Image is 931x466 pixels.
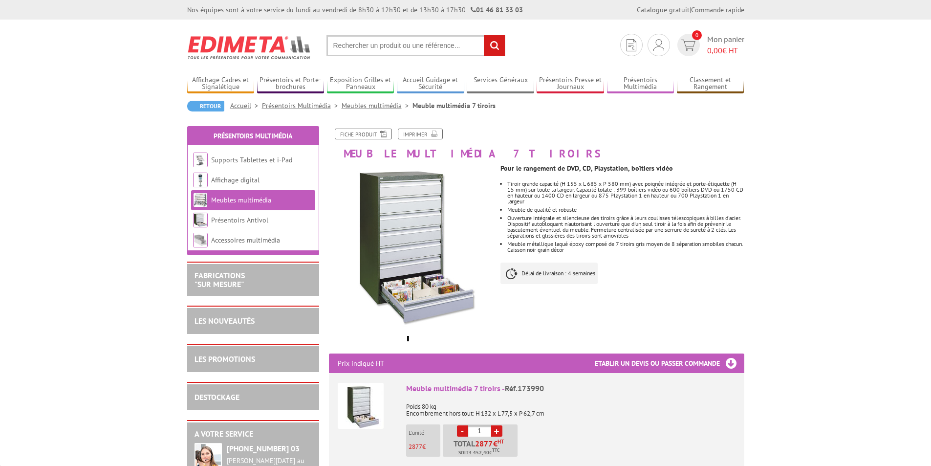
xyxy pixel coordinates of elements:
[637,5,690,14] a: Catalogue gratuit
[691,5,744,14] a: Commande rapide
[595,354,744,373] h3: Etablir un devis ou passer commande
[607,76,674,92] a: Présentoirs Multimédia
[195,430,312,439] h2: A votre service
[500,263,598,284] p: Délai de livraison : 4 semaines
[469,449,489,457] span: 3 452,40
[500,164,673,173] strong: Pour le rangement de DVD, CD, Playstation, boîtiers vidéo
[507,181,744,204] li: Tiroir grande capacité (H 155 x L 685 x P 580 mm) avec poignée intégrée et porte-étiquette (H 15 ...
[327,76,394,92] a: Exposition Grilles et Panneaux
[409,444,440,450] p: €
[507,215,744,239] li: Ouverture intégrale et silencieuse des tiroirs grâce à leurs coulisses télescopiques à billes d'a...
[397,76,464,92] a: Accueil Guidage et Sécurité
[211,155,292,164] a: Supports Tablettes et i-Pad
[458,449,499,457] span: Soit €
[338,383,384,429] img: Meuble multimédia 7 tiroirs
[187,101,224,111] a: Retour
[707,45,722,55] span: 0,00
[187,5,523,15] div: Nos équipes sont à votre service du lundi au vendredi de 8h30 à 12h30 et de 13h30 à 17h30
[342,101,412,110] a: Meubles multimédia
[214,132,292,140] a: Présentoirs Multimédia
[195,392,239,402] a: DESTOCKAGE
[211,236,280,244] a: Accessoires multimédia
[211,176,260,184] a: Affichage digital
[195,270,245,289] a: FABRICATIONS"Sur Mesure"
[193,193,208,207] img: Meubles multimédia
[492,447,499,453] sup: TTC
[187,29,312,66] img: Edimeta
[675,34,744,56] a: devis rapide 0 Mon panier 0,00€ HT
[406,383,736,394] div: Meuble multimédia 7 tiroirs -
[193,173,208,187] img: Affichage digital
[445,440,518,457] p: Total
[406,397,736,417] p: Poids 80 kg Encombrement hors tout: H 132 x L 77,5 x P 62,7 cm
[505,383,544,393] span: Réf.173990
[187,76,255,92] a: Affichage Cadres et Signalétique
[227,444,300,453] strong: [PHONE_NUMBER] 03
[409,429,440,436] p: L'unité
[257,76,325,92] a: Présentoirs et Porte-brochures
[398,129,443,139] a: Imprimer
[491,425,502,437] a: +
[457,425,468,437] a: -
[335,129,392,139] a: Fiche produit
[193,213,208,227] img: Présentoirs Antivol
[211,216,268,224] a: Présentoirs Antivol
[484,35,505,56] input: rechercher
[262,101,342,110] a: Présentoirs Multimédia
[195,354,255,364] a: LES PROMOTIONS
[507,241,744,253] li: Meuble métallique laqué époxy composé de 7 tiroirs gris moyen de 8 séparation smobiles chacun. Ca...
[498,438,504,445] sup: HT
[193,153,208,167] img: Supports Tablettes et i-Pad
[677,76,744,92] a: Classement et Rangement
[627,39,636,51] img: devis rapide
[707,45,744,56] span: € HT
[653,39,664,51] img: devis rapide
[329,164,494,329] img: meubles_multimedia_173990.jpg
[211,196,271,204] a: Meubles multimédia
[412,101,496,111] li: Meuble multimédia 7 tiroirs
[507,207,744,213] li: Meuble de qualité et robuste
[707,34,744,56] span: Mon panier
[692,30,702,40] span: 0
[326,35,505,56] input: Rechercher un produit ou une référence...
[471,5,523,14] strong: 01 46 81 33 03
[637,5,744,15] div: |
[467,76,534,92] a: Services Généraux
[537,76,604,92] a: Présentoirs Presse et Journaux
[493,440,498,447] span: €
[409,443,422,451] span: 2877
[230,101,262,110] a: Accueil
[338,354,384,373] p: Prix indiqué HT
[681,40,695,51] img: devis rapide
[195,316,255,326] a: LES NOUVEAUTÉS
[475,440,493,447] span: 2877
[193,233,208,247] img: Accessoires multimédia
